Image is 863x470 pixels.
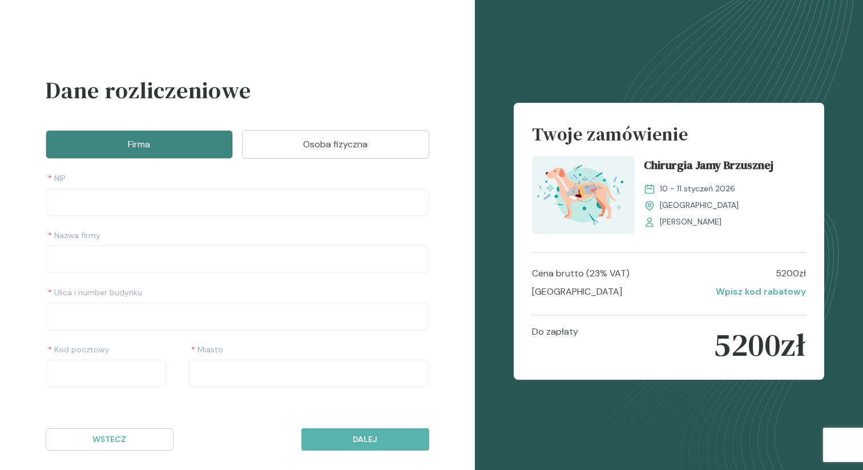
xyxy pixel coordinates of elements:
[46,303,429,330] input: Ulica i number budynku
[532,325,578,365] p: Do zapłaty
[644,156,773,178] span: Chirurgia Jamy Brzusznej
[191,344,223,355] span: Miasto
[189,360,429,387] input: Miasto
[311,433,420,445] p: Dalej
[660,216,721,228] span: [PERSON_NAME]
[532,156,635,234] img: aHfRokMqNJQqH-fc_ChiruJB_T.svg
[46,428,174,451] button: Wstecz
[242,130,429,159] button: Osoba fizyczna
[660,199,739,211] span: [GEOGRAPHIC_DATA]
[532,121,806,156] h4: Twoje zamówienie
[46,130,233,159] button: Firma
[48,230,100,241] span: Nazwa firmy
[776,267,806,280] p: 5200 zł
[716,285,806,299] p: Wpisz kod rabatowy
[60,138,219,151] p: Firma
[46,73,429,121] h3: Dane rozliczeniowe
[55,433,164,445] p: Wstecz
[532,267,630,280] p: Cena brutto (23% VAT)
[46,188,429,216] input: NIP
[48,172,66,184] span: NIP
[46,246,429,273] input: Nazwa firmy
[644,156,806,178] a: Chirurgia Jamy Brzusznej
[256,138,415,151] p: Osoba fizyczna
[713,325,806,365] p: 5200 zł
[48,287,142,298] span: Ulica i number budynku
[660,183,735,195] span: 10 - 11 styczeń 2026
[48,344,110,355] span: Kod pocztowy
[532,285,622,299] p: [GEOGRAPHIC_DATA]
[301,428,429,451] button: Dalej
[46,360,166,387] input: Kod pocztowy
